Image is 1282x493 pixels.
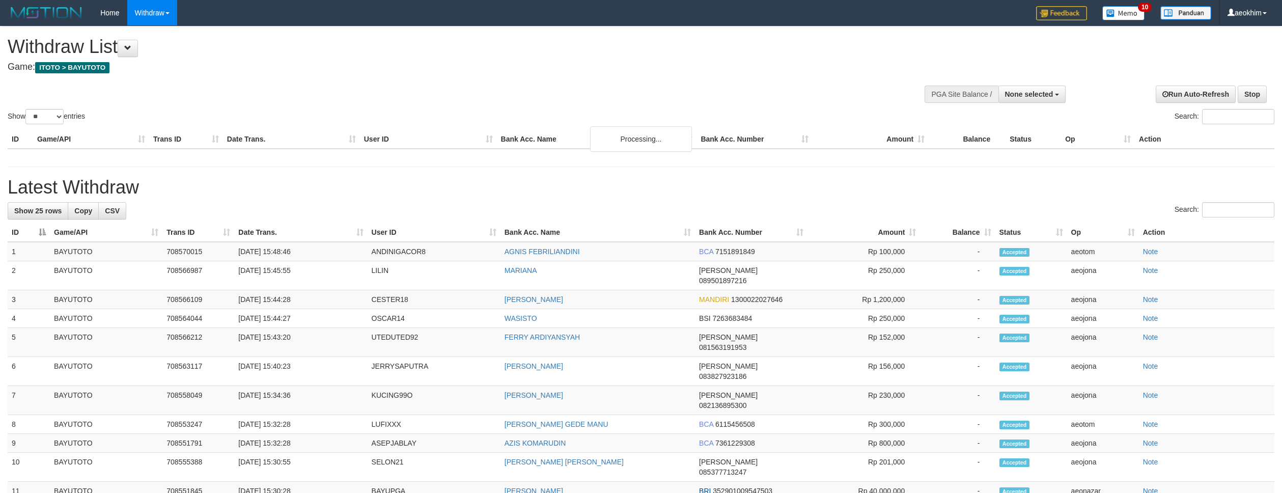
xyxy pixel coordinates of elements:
[505,420,608,428] a: [PERSON_NAME] GEDE MANU
[813,130,929,149] th: Amount
[8,202,68,220] a: Show 25 rows
[1135,130,1274,149] th: Action
[807,434,920,453] td: Rp 800,000
[162,415,234,434] td: 708553247
[8,37,845,57] h1: Withdraw List
[50,223,162,242] th: Game/API: activate to sort column ascending
[699,266,758,275] span: [PERSON_NAME]
[1061,130,1135,149] th: Op
[368,386,500,415] td: KUCING99O
[699,439,713,447] span: BCA
[920,415,995,434] td: -
[162,357,234,386] td: 708563117
[807,223,920,242] th: Amount: activate to sort column ascending
[929,130,1006,149] th: Balance
[234,415,367,434] td: [DATE] 15:32:28
[925,86,998,103] div: PGA Site Balance /
[8,62,845,72] h4: Game:
[1175,202,1274,217] label: Search:
[1006,130,1061,149] th: Status
[699,314,711,322] span: BSI
[505,248,580,256] a: AGNIS FEBRILIANDINI
[360,130,497,149] th: User ID
[505,362,563,370] a: [PERSON_NAME]
[1143,295,1158,304] a: Note
[699,391,758,399] span: [PERSON_NAME]
[50,386,162,415] td: BAYUTOTO
[1143,248,1158,256] a: Note
[920,434,995,453] td: -
[162,309,234,328] td: 708564044
[234,309,367,328] td: [DATE] 15:44:27
[1067,309,1139,328] td: aeojona
[699,372,746,380] span: Copy 083827923186 to clipboard
[8,130,33,149] th: ID
[715,439,755,447] span: Copy 7361229308 to clipboard
[731,295,783,304] span: Copy 1300022027646 to clipboard
[500,223,695,242] th: Bank Acc. Name: activate to sort column ascending
[50,261,162,290] td: BAYUTOTO
[8,434,50,453] td: 9
[920,223,995,242] th: Balance: activate to sort column ascending
[1067,453,1139,482] td: aeojona
[50,309,162,328] td: BAYUTOTO
[1067,357,1139,386] td: aeojona
[162,386,234,415] td: 708558049
[162,242,234,261] td: 708570015
[505,266,537,275] a: MARIANA
[699,401,746,409] span: Copy 082136895300 to clipboard
[1143,439,1158,447] a: Note
[715,420,755,428] span: Copy 6115456508 to clipboard
[505,314,537,322] a: WASISTO
[25,109,64,124] select: Showentries
[234,453,367,482] td: [DATE] 15:30:55
[368,242,500,261] td: ANDINIGACOR8
[1067,223,1139,242] th: Op: activate to sort column ascending
[696,130,813,149] th: Bank Acc. Number
[8,357,50,386] td: 6
[368,261,500,290] td: LILIN
[807,309,920,328] td: Rp 250,000
[699,420,713,428] span: BCA
[505,333,580,341] a: FERRY ARDIYANSYAH
[8,223,50,242] th: ID: activate to sort column descending
[234,242,367,261] td: [DATE] 15:48:46
[8,5,85,20] img: MOTION_logo.png
[162,290,234,309] td: 708566109
[1067,434,1139,453] td: aeojona
[1067,261,1139,290] td: aeojona
[505,458,624,466] a: [PERSON_NAME] [PERSON_NAME]
[1202,109,1274,124] input: Search:
[1143,420,1158,428] a: Note
[105,207,120,215] span: CSV
[699,248,713,256] span: BCA
[1143,314,1158,322] a: Note
[162,328,234,357] td: 708566212
[920,453,995,482] td: -
[699,343,746,351] span: Copy 081563191953 to clipboard
[999,315,1030,323] span: Accepted
[699,333,758,341] span: [PERSON_NAME]
[713,314,753,322] span: Copy 7263683484 to clipboard
[162,453,234,482] td: 708555388
[995,223,1067,242] th: Status: activate to sort column ascending
[590,126,692,152] div: Processing...
[8,242,50,261] td: 1
[149,130,223,149] th: Trans ID
[1143,266,1158,275] a: Note
[807,415,920,434] td: Rp 300,000
[1067,290,1139,309] td: aeojona
[699,362,758,370] span: [PERSON_NAME]
[8,177,1274,198] h1: Latest Withdraw
[497,130,697,149] th: Bank Acc. Name
[234,290,367,309] td: [DATE] 15:44:28
[50,357,162,386] td: BAYUTOTO
[368,434,500,453] td: ASEPJABLAY
[50,415,162,434] td: BAYUTOTO
[368,223,500,242] th: User ID: activate to sort column ascending
[368,290,500,309] td: CESTER18
[234,261,367,290] td: [DATE] 15:45:55
[1202,202,1274,217] input: Search:
[8,415,50,434] td: 8
[234,223,367,242] th: Date Trans.: activate to sort column ascending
